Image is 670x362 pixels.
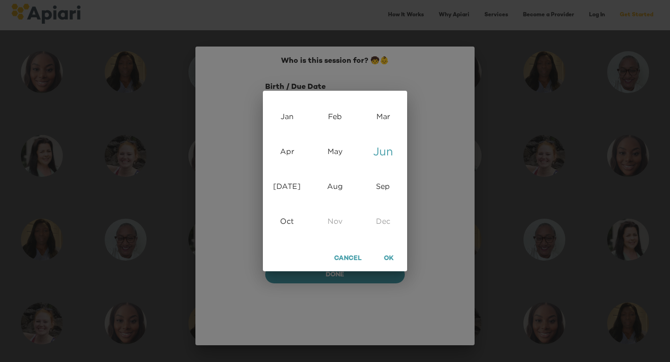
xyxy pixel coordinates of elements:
[263,204,311,239] div: Oct
[359,134,407,169] div: Jun
[334,253,362,265] span: Cancel
[311,169,359,204] div: Aug
[263,99,311,134] div: Jan
[359,169,407,204] div: Sep
[311,134,359,169] div: May
[326,250,370,268] button: Cancel
[359,99,407,134] div: Mar
[311,99,359,134] div: Feb
[374,250,403,268] button: OK
[263,169,311,204] div: [DATE]
[263,134,311,169] div: Apr
[382,253,395,265] span: OK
